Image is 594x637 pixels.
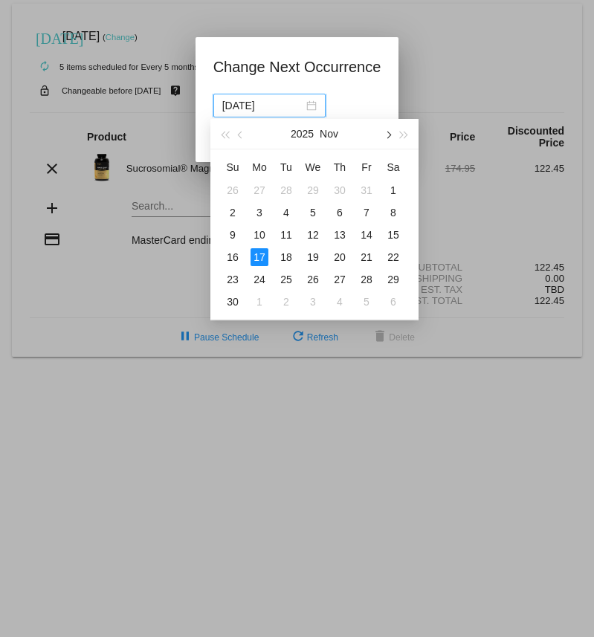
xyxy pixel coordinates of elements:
div: 15 [384,226,402,244]
div: 23 [224,271,242,288]
h1: Change Next Occurrence [213,55,381,79]
div: 5 [304,204,322,222]
div: 18 [277,248,295,266]
td: 11/27/2025 [326,268,353,291]
div: 24 [251,271,268,288]
td: 11/7/2025 [353,201,380,224]
div: 2 [277,293,295,311]
td: 11/19/2025 [300,246,326,268]
th: Tue [273,155,300,179]
div: 5 [358,293,375,311]
td: 11/1/2025 [380,179,407,201]
td: 12/6/2025 [380,291,407,313]
div: 31 [358,181,375,199]
div: 4 [331,293,349,311]
td: 11/17/2025 [246,246,273,268]
td: 11/2/2025 [219,201,246,224]
td: 11/22/2025 [380,246,407,268]
td: 11/11/2025 [273,224,300,246]
td: 11/8/2025 [380,201,407,224]
th: Sun [219,155,246,179]
td: 11/15/2025 [380,224,407,246]
div: 22 [384,248,402,266]
td: 11/24/2025 [246,268,273,291]
td: 10/29/2025 [300,179,326,201]
div: 6 [331,204,349,222]
button: 2025 [291,119,314,149]
div: 17 [251,248,268,266]
div: 26 [304,271,322,288]
div: 3 [304,293,322,311]
td: 11/10/2025 [246,224,273,246]
div: 30 [224,293,242,311]
td: 11/29/2025 [380,268,407,291]
th: Sat [380,155,407,179]
div: 11 [277,226,295,244]
div: 3 [251,204,268,222]
div: 21 [358,248,375,266]
div: 30 [331,181,349,199]
td: 11/9/2025 [219,224,246,246]
div: 6 [384,293,402,311]
th: Wed [300,155,326,179]
td: 11/6/2025 [326,201,353,224]
div: 12 [304,226,322,244]
td: 11/3/2025 [246,201,273,224]
div: 4 [277,204,295,222]
td: 11/25/2025 [273,268,300,291]
td: 10/30/2025 [326,179,353,201]
div: 1 [384,181,402,199]
td: 10/27/2025 [246,179,273,201]
div: 2 [224,204,242,222]
td: 11/13/2025 [326,224,353,246]
div: 29 [304,181,322,199]
td: 11/26/2025 [300,268,326,291]
td: 12/5/2025 [353,291,380,313]
td: 12/4/2025 [326,291,353,313]
div: 10 [251,226,268,244]
button: Next year (Control + right) [396,119,413,149]
td: 12/1/2025 [246,291,273,313]
td: 10/26/2025 [219,179,246,201]
div: 16 [224,248,242,266]
div: 28 [277,181,295,199]
div: 14 [358,226,375,244]
td: 10/28/2025 [273,179,300,201]
td: 11/30/2025 [219,291,246,313]
td: 11/18/2025 [273,246,300,268]
div: 19 [304,248,322,266]
td: 11/4/2025 [273,201,300,224]
td: 11/16/2025 [219,246,246,268]
td: 11/14/2025 [353,224,380,246]
div: 9 [224,226,242,244]
button: Nov [320,119,338,149]
div: 13 [331,226,349,244]
div: 25 [277,271,295,288]
td: 11/28/2025 [353,268,380,291]
td: 11/5/2025 [300,201,326,224]
button: Previous month (PageUp) [233,119,249,149]
button: Next month (PageDown) [379,119,396,149]
td: 10/31/2025 [353,179,380,201]
button: Last year (Control + left) [216,119,233,149]
div: 26 [224,181,242,199]
div: 7 [358,204,375,222]
div: 27 [251,181,268,199]
td: 11/12/2025 [300,224,326,246]
div: 27 [331,271,349,288]
div: 1 [251,293,268,311]
div: 8 [384,204,402,222]
th: Mon [246,155,273,179]
td: 12/2/2025 [273,291,300,313]
div: 20 [331,248,349,266]
input: Select date [222,97,303,114]
td: 11/23/2025 [219,268,246,291]
td: 11/20/2025 [326,246,353,268]
th: Thu [326,155,353,179]
td: 11/21/2025 [353,246,380,268]
th: Fri [353,155,380,179]
td: 12/3/2025 [300,291,326,313]
div: 29 [384,271,402,288]
div: 28 [358,271,375,288]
